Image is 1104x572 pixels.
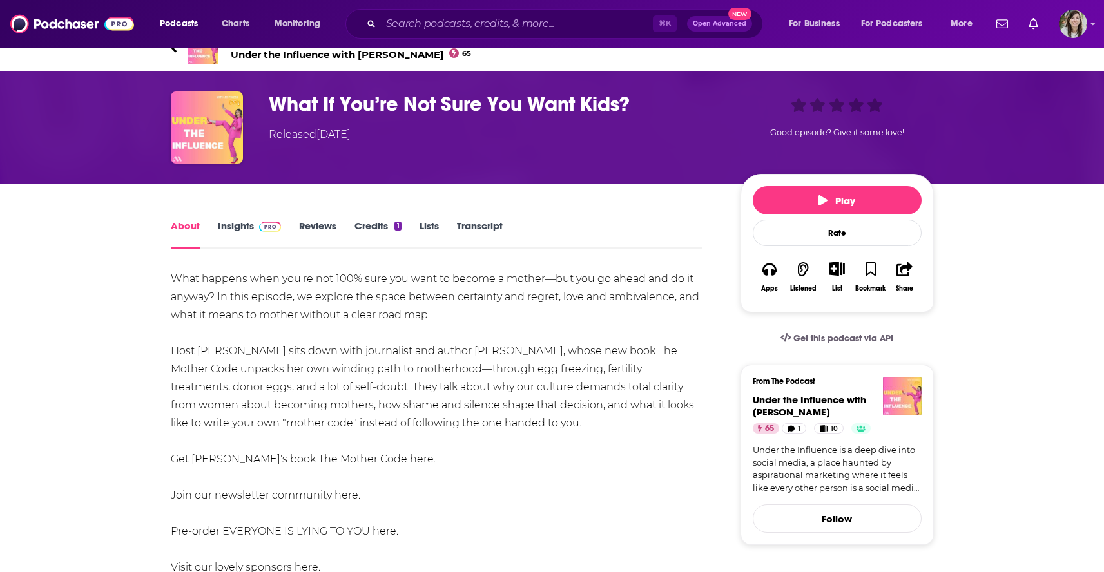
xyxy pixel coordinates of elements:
[394,222,401,231] div: 1
[753,444,922,494] a: Under the Influence is a deep dive into social media, a place haunted by aspirational marketing w...
[753,186,922,214] button: Play
[10,12,134,36] img: Podchaser - Follow, Share and Rate Podcasts
[793,333,893,344] span: Get this podcast via API
[824,262,850,276] button: Show More Button
[753,423,779,434] a: 65
[991,13,1013,35] a: Show notifications dropdown
[1059,10,1087,38] img: User Profile
[820,253,853,300] div: Show More ButtonList
[883,377,922,415] img: Under the Influence with Jo Piazza
[687,16,752,32] button: Open AdvancedNew
[457,220,503,249] a: Transcript
[218,220,282,249] a: InsightsPodchaser Pro
[653,15,677,32] span: ⌘ K
[231,48,472,61] span: Under the Influence with [PERSON_NAME]
[753,253,786,300] button: Apps
[354,220,401,249] a: Credits1
[814,423,844,434] a: 10
[188,33,218,64] img: Under the Influence with Jo Piazza
[269,127,351,142] div: Released [DATE]
[160,15,198,33] span: Podcasts
[818,195,855,207] span: Play
[171,33,934,64] a: Under the Influence with Jo PiazzaEpisode from the podcastUnder the Influence with [PERSON_NAME]65
[299,220,336,249] a: Reviews
[269,91,720,117] h1: What If You’re Not Sure You Want Kids?
[753,377,911,386] h3: From The Podcast
[358,9,775,39] div: Search podcasts, credits, & more...
[780,14,856,34] button: open menu
[786,253,820,300] button: Listened
[381,14,653,34] input: Search podcasts, credits, & more...
[861,15,923,33] span: For Podcasters
[761,285,778,292] div: Apps
[789,15,840,33] span: For Business
[942,14,989,34] button: open menu
[171,220,200,249] a: About
[259,222,282,232] img: Podchaser Pro
[790,285,817,292] div: Listened
[275,15,320,33] span: Monitoring
[753,394,866,418] a: Under the Influence with Jo Piazza
[1059,10,1087,38] span: Logged in as devinandrade
[420,220,439,249] a: Lists
[753,394,866,418] span: Under the Influence with [PERSON_NAME]
[831,423,838,435] span: 10
[213,14,257,34] a: Charts
[753,220,922,246] div: Rate
[896,285,913,292] div: Share
[765,423,774,435] span: 65
[770,323,904,354] a: Get this podcast via API
[266,14,337,34] button: open menu
[753,504,922,533] button: Follow
[151,14,215,34] button: open menu
[770,128,904,137] span: Good episode? Give it some love!
[854,253,887,300] button: Bookmark
[951,15,973,33] span: More
[1023,13,1043,35] a: Show notifications dropdown
[1059,10,1087,38] button: Show profile menu
[853,14,942,34] button: open menu
[782,423,806,434] a: 1
[462,51,471,57] span: 65
[798,423,800,435] span: 1
[693,21,746,27] span: Open Advanced
[222,15,249,33] span: Charts
[832,284,842,292] div: List
[887,253,921,300] button: Share
[855,285,886,292] div: Bookmark
[171,91,243,164] img: What If You’re Not Sure You Want Kids?
[728,8,751,20] span: New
